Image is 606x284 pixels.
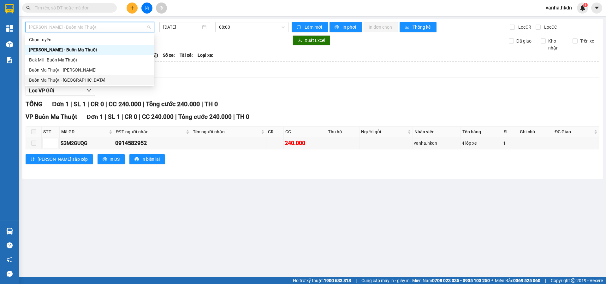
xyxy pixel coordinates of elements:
[52,100,69,108] span: Đơn 1
[35,4,109,11] input: Tìm tên, số ĐT hoặc mã đơn
[134,157,139,162] span: printer
[163,24,201,31] input: 14/10/2025
[412,277,490,284] span: Miền Nam
[571,278,575,283] span: copyright
[513,278,540,283] strong: 0369 525 060
[109,100,141,108] span: CC 240.000
[156,3,167,14] button: aim
[583,3,588,7] sup: 1
[74,100,86,108] span: SL 1
[342,24,357,31] span: In phơi
[127,3,138,14] button: plus
[175,113,177,120] span: |
[580,5,585,11] img: icon-new-feature
[6,57,13,63] img: solution-icon
[26,154,93,164] button: sort-ascending[PERSON_NAME] sắp xếp
[326,127,359,137] th: Thu hộ
[236,113,249,120] span: TH 0
[29,46,151,53] div: [PERSON_NAME] - Buôn Ma Thuột
[413,24,431,31] span: Thống kê
[305,37,325,44] span: Xuất Excel
[25,75,154,85] div: Buôn Ma Thuột - Gia Nghĩa
[25,65,154,75] div: Buôn Ma Thuột - Đak Mil
[555,128,593,135] span: ĐC Giao
[26,6,31,10] span: search
[114,137,191,149] td: 0914582952
[86,88,92,93] span: down
[61,128,108,135] span: Mã GD
[125,113,137,120] span: CR 0
[413,127,461,137] th: Nhân viên
[105,100,107,108] span: |
[356,277,357,284] span: |
[29,22,151,32] span: Gia Nghĩa - Buôn Ma Thuột
[29,77,151,84] div: Buôn Ma Thuột - [GEOGRAPHIC_DATA]
[591,3,602,14] button: caret-down
[141,3,152,14] button: file-add
[180,52,193,59] span: Tài xế:
[7,257,13,263] span: notification
[159,6,163,10] span: aim
[38,156,88,163] span: [PERSON_NAME] sắp xếp
[364,22,398,32] button: In đơn chọn
[292,22,328,32] button: syncLàm mới
[141,156,160,163] span: In biên lai
[145,6,149,10] span: file-add
[105,113,106,120] span: |
[178,113,232,120] span: Tổng cước 240.000
[584,3,586,7] span: 1
[284,127,326,137] th: CC
[146,100,200,108] span: Tổng cước 240.000
[324,278,351,283] strong: 1900 633 818
[400,22,437,32] button: bar-chartThống kê
[285,139,325,148] div: 240.000
[516,24,532,31] span: Lọc CR
[110,156,120,163] span: In DS
[594,5,600,11] span: caret-down
[297,25,302,30] span: sync
[31,157,35,162] span: sort-ascending
[201,100,203,108] span: |
[91,100,104,108] span: CR 0
[130,6,134,10] span: plus
[542,24,558,31] span: Lọc CC
[143,100,144,108] span: |
[298,38,302,43] span: download
[293,35,330,45] button: downloadXuất Excel
[6,228,13,235] img: warehouse-icon
[335,25,340,30] span: printer
[7,271,13,277] span: message
[42,127,60,137] th: STT
[293,277,351,284] span: Hỗ trợ kỹ thuật:
[29,87,54,95] span: Lọc VP Gửi
[502,127,518,137] th: SL
[26,113,77,120] span: VP Buôn Ma Thuột
[108,113,120,120] span: SL 1
[103,157,107,162] span: printer
[6,25,13,32] img: dashboard-icon
[142,113,174,120] span: CC 240.000
[495,277,540,284] span: Miền Bắc
[541,4,577,12] span: vanha.hkdn
[361,128,406,135] span: Người gửi
[5,4,14,14] img: logo-vxr
[518,127,553,137] th: Ghi chú
[60,137,114,149] td: S3M2GUQG
[115,139,190,148] div: 0914582952
[6,41,13,48] img: warehouse-icon
[545,277,546,284] span: |
[330,22,362,32] button: printerIn phơi
[86,113,103,120] span: Đơn 1
[193,128,260,135] span: Tên người nhận
[198,52,213,59] span: Loại xe:
[491,279,493,282] span: ⚪️
[122,113,123,120] span: |
[70,100,72,108] span: |
[361,277,411,284] span: Cung cấp máy in - giấy in:
[546,38,568,51] span: Kho nhận
[26,86,95,96] button: Lọc VP Gửi
[578,38,597,44] span: Trên xe
[29,56,151,63] div: Đak Mil - Buôn Ma Thuột
[25,55,154,65] div: Đak Mil - Buôn Ma Thuột
[432,278,490,283] strong: 0708 023 035 - 0935 103 250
